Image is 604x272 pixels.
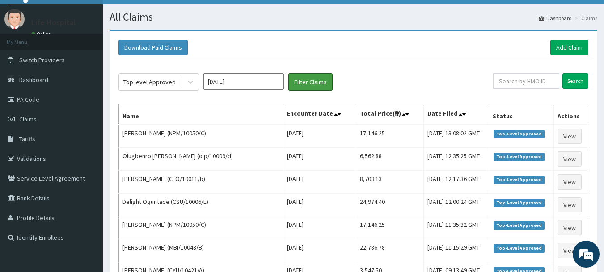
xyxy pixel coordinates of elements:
[119,148,283,171] td: Olugbenro [PERSON_NAME] (olp/10009/d)
[110,11,597,23] h1: All Claims
[119,125,283,148] td: [PERSON_NAME] (NPM/10050/C)
[494,153,545,161] span: Top-Level Approved
[52,80,123,170] span: We're online!
[550,40,588,55] a: Add Claim
[119,171,283,194] td: [PERSON_NAME] (CLO/10011/b)
[494,176,545,184] span: Top-Level Approved
[424,216,489,239] td: [DATE] 11:35:32 GMT
[494,244,545,252] span: Top-Level Approved
[424,148,489,171] td: [DATE] 12:35:25 GMT
[119,216,283,239] td: [PERSON_NAME] (NPM/10050/C)
[123,78,176,86] div: Top level Approved
[283,104,356,125] th: Encounter Date
[356,194,424,216] td: 24,974.40
[424,171,489,194] td: [DATE] 12:17:36 GMT
[356,104,424,125] th: Total Price(₦)
[573,14,597,22] li: Claims
[424,125,489,148] td: [DATE] 13:08:02 GMT
[283,239,356,262] td: [DATE]
[553,104,588,125] th: Actions
[494,130,545,138] span: Top-Level Approved
[494,199,545,207] span: Top-Level Approved
[356,125,424,148] td: 17,146.25
[31,31,53,37] a: Online
[119,104,283,125] th: Name
[283,216,356,239] td: [DATE]
[494,221,545,229] span: Top-Level Approved
[558,174,582,190] a: View
[283,125,356,148] td: [DATE]
[558,243,582,258] a: View
[558,129,582,144] a: View
[17,45,36,67] img: d_794563401_company_1708531726252_794563401
[558,151,582,167] a: View
[119,239,283,262] td: [PERSON_NAME] (MBI/10043/B)
[288,73,333,91] button: Filter Claims
[356,148,424,171] td: 6,562.88
[203,73,284,90] input: Select Month and Year
[118,40,188,55] button: Download Paid Claims
[4,179,170,210] textarea: Type your message and hit 'Enter'
[283,171,356,194] td: [DATE]
[489,104,553,125] th: Status
[46,50,150,62] div: Chat with us now
[356,171,424,194] td: 8,708.13
[283,148,356,171] td: [DATE]
[356,216,424,239] td: 17,146.25
[119,194,283,216] td: Delight Oguntade (CSU/10006/E)
[424,104,489,125] th: Date Filed
[424,239,489,262] td: [DATE] 11:15:29 GMT
[19,76,48,84] span: Dashboard
[19,115,37,123] span: Claims
[558,220,582,235] a: View
[4,9,25,29] img: User Image
[558,197,582,212] a: View
[31,18,76,26] p: Life Hospital
[424,194,489,216] td: [DATE] 12:00:24 GMT
[539,14,572,22] a: Dashboard
[283,194,356,216] td: [DATE]
[19,135,35,143] span: Tariffs
[493,73,559,89] input: Search by HMO ID
[356,239,424,262] td: 22,786.78
[562,73,588,89] input: Search
[19,56,65,64] span: Switch Providers
[147,4,168,26] div: Minimize live chat window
